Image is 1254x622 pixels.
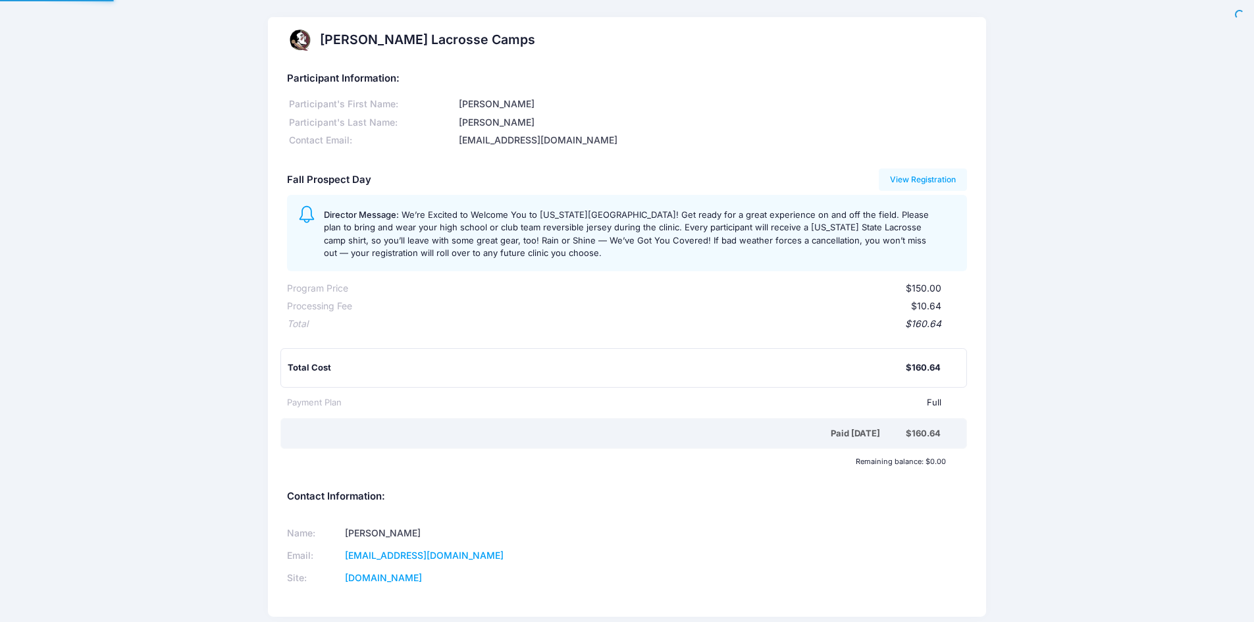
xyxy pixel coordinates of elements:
div: Remaining balance: $0.00 [280,457,952,465]
span: Director Message: [324,209,399,220]
div: $160.64 [906,361,941,375]
h2: [PERSON_NAME] Lacrosse Camps [320,32,535,47]
span: We’re Excited to Welcome You to [US_STATE][GEOGRAPHIC_DATA]! Get ready for a great experience on ... [324,209,929,259]
div: Total [287,317,308,331]
h5: Contact Information: [287,491,967,503]
div: Total Cost [288,361,906,375]
a: [EMAIL_ADDRESS][DOMAIN_NAME] [345,550,504,561]
div: Participant's Last Name: [287,116,457,130]
div: $160.64 [906,427,941,440]
td: Site: [287,567,341,589]
div: $10.64 [352,299,941,313]
td: [PERSON_NAME] [341,522,610,544]
div: Processing Fee [287,299,352,313]
h5: Participant Information: [287,73,967,85]
div: Participant's First Name: [287,97,457,111]
div: [PERSON_NAME] [457,97,967,111]
td: Name: [287,522,341,544]
a: [DOMAIN_NAME] [345,572,422,583]
h5: Fall Prospect Day [287,174,371,186]
div: Paid [DATE] [290,427,906,440]
div: Contact Email: [287,134,457,147]
span: $150.00 [906,282,941,294]
td: Email: [287,544,341,567]
div: Payment Plan [287,396,342,409]
div: $160.64 [308,317,941,331]
div: [PERSON_NAME] [457,116,967,130]
div: [EMAIL_ADDRESS][DOMAIN_NAME] [457,134,967,147]
div: Program Price [287,282,348,296]
div: Full [342,396,941,409]
a: View Registration [879,168,968,191]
